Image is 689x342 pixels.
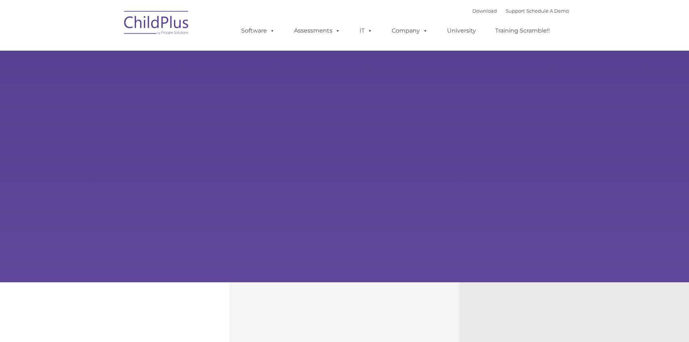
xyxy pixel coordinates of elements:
[352,24,380,38] a: IT
[120,6,193,42] img: ChildPlus by Procare Solutions
[287,24,348,38] a: Assessments
[384,24,435,38] a: Company
[472,8,497,14] a: Download
[234,24,282,38] a: Software
[488,24,557,38] a: Training Scramble!!
[506,8,525,14] a: Support
[526,8,569,14] a: Schedule A Demo
[472,8,569,14] font: |
[440,24,483,38] a: University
